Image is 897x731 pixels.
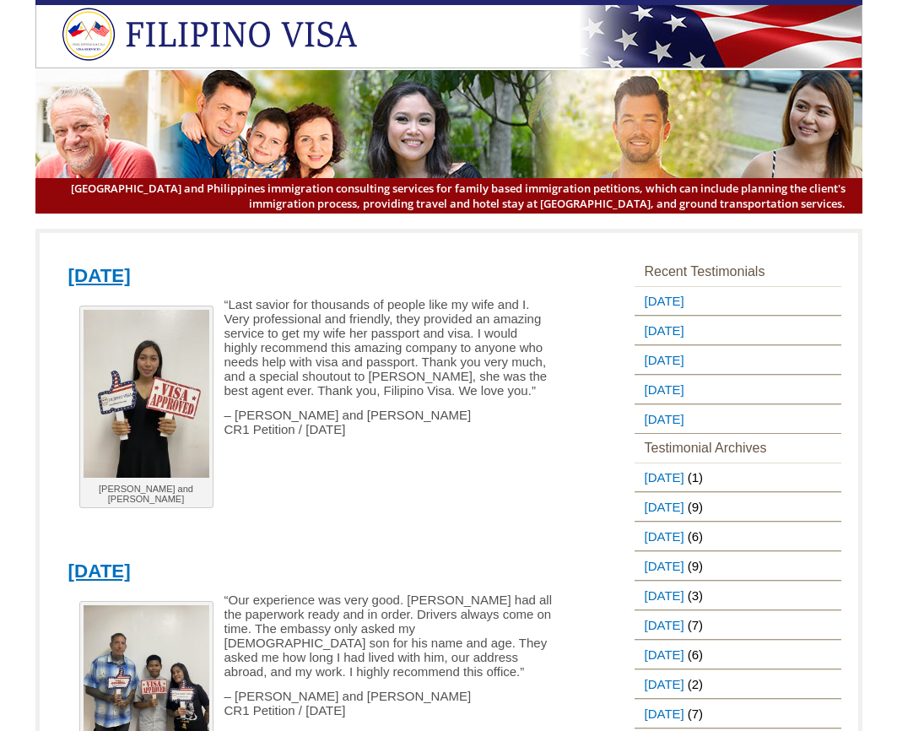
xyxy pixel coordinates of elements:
[635,287,688,315] a: [DATE]
[84,310,209,478] img: John and Irene
[68,593,553,679] p: “Our experience was very good. [PERSON_NAME] had all the paperwork ready and in order. Drivers al...
[635,346,688,374] a: [DATE]
[635,523,688,550] a: [DATE]
[635,641,688,669] a: [DATE]
[635,463,841,492] li: (1)
[635,551,841,581] li: (9)
[52,181,846,211] span: [GEOGRAPHIC_DATA] and Philippines immigration consulting services for family based immigration pe...
[635,405,688,433] a: [DATE]
[224,689,472,717] span: – [PERSON_NAME] and [PERSON_NAME] CR1 Petition / [DATE]
[635,582,688,609] a: [DATE]
[635,670,688,698] a: [DATE]
[635,317,688,344] a: [DATE]
[635,699,841,728] li: (7)
[635,492,841,522] li: (9)
[635,610,841,640] li: (7)
[635,376,688,403] a: [DATE]
[635,493,688,521] a: [DATE]
[635,463,688,491] a: [DATE]
[635,700,688,728] a: [DATE]
[635,257,841,286] h3: Recent Testimonials
[635,552,688,580] a: [DATE]
[84,484,209,504] p: [PERSON_NAME] and [PERSON_NAME]
[635,669,841,699] li: (2)
[224,408,472,436] span: – [PERSON_NAME] and [PERSON_NAME] CR1 Petition / [DATE]
[68,265,131,286] a: [DATE]
[68,560,131,582] a: [DATE]
[68,297,553,398] p: “Last savior for thousands of people like my wife and I. Very professional and friendly, they pro...
[635,581,841,610] li: (3)
[635,611,688,639] a: [DATE]
[635,434,841,463] h3: Testimonial Archives
[635,640,841,669] li: (6)
[635,522,841,551] li: (6)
